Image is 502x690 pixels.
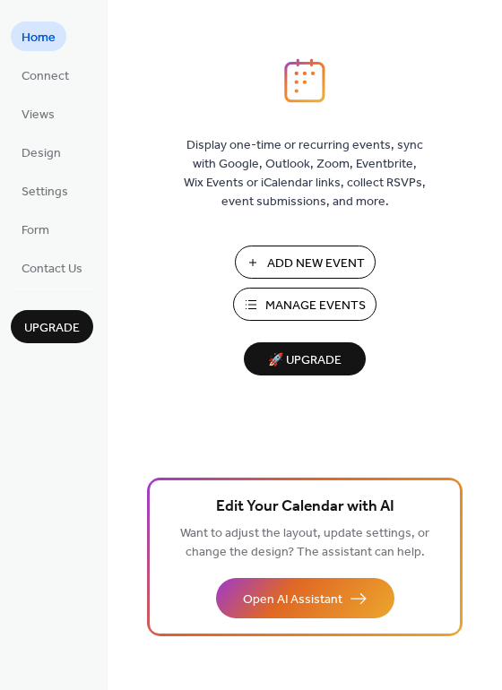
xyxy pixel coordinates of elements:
[22,29,56,47] span: Home
[180,522,429,565] span: Want to adjust the layout, update settings, or change the design? The assistant can help.
[243,591,342,609] span: Open AI Assistant
[184,136,426,211] span: Display one-time or recurring events, sync with Google, Outlook, Zoom, Eventbrite, Wix Events or ...
[11,253,93,282] a: Contact Us
[22,144,61,163] span: Design
[233,288,376,321] button: Manage Events
[216,495,394,520] span: Edit Your Calendar with AI
[11,214,60,244] a: Form
[235,246,376,279] button: Add New Event
[22,221,49,240] span: Form
[255,349,355,373] span: 🚀 Upgrade
[267,254,365,273] span: Add New Event
[11,60,80,90] a: Connect
[244,342,366,375] button: 🚀 Upgrade
[11,99,65,128] a: Views
[11,137,72,167] a: Design
[216,578,394,618] button: Open AI Assistant
[11,176,79,205] a: Settings
[22,67,69,86] span: Connect
[22,106,55,125] span: Views
[24,319,80,338] span: Upgrade
[284,58,325,103] img: logo_icon.svg
[11,310,93,343] button: Upgrade
[22,260,82,279] span: Contact Us
[11,22,66,51] a: Home
[22,183,68,202] span: Settings
[265,297,366,315] span: Manage Events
